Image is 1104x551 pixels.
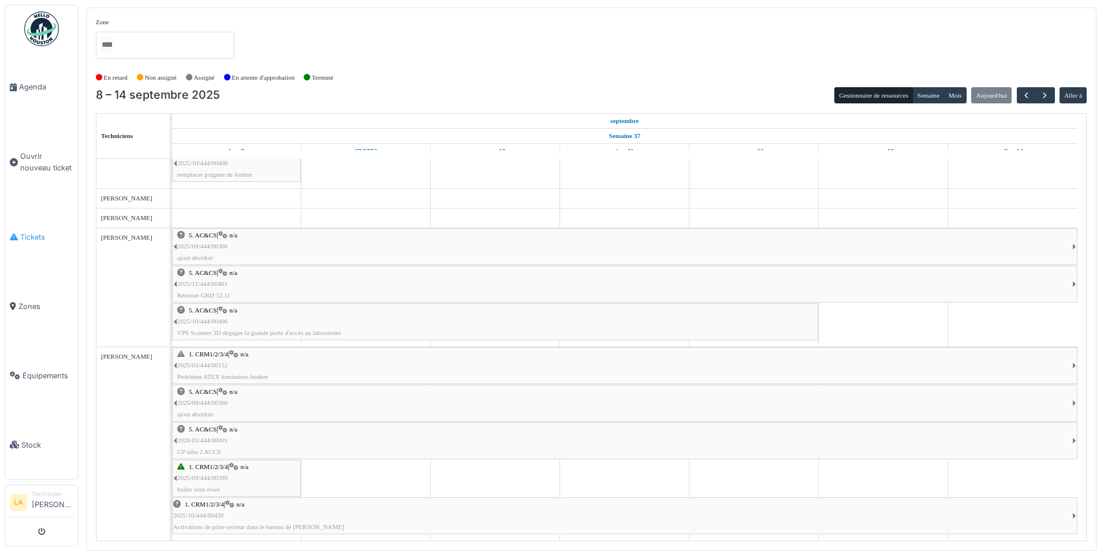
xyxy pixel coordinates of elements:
[101,132,133,139] span: Techniciens
[5,202,78,271] a: Tickets
[96,88,220,102] h2: 8 – 14 septembre 2025
[32,490,73,515] li: [PERSON_NAME]
[1060,87,1087,103] button: Aller à
[1017,87,1036,104] button: Précédent
[101,234,152,241] span: [PERSON_NAME]
[870,144,897,158] a: 13 septembre 2025
[189,426,217,433] span: 5. AC&CS
[10,490,73,518] a: LA Technicien[PERSON_NAME]
[177,243,228,250] span: 2025/09/444/00366
[177,474,228,481] span: 2025/09/444/00399
[5,410,78,479] a: Stock
[104,73,128,83] label: En retard
[177,171,252,178] span: remplacer poignée de fenêtre
[5,122,78,202] a: Ouvrir nouveau ticket
[100,36,112,53] input: Tous
[177,305,817,338] div: |
[177,329,341,336] span: VPS Scanner 3D dégager la grande porte d'accès au laboratoire
[834,87,913,103] button: Gestionnaire de ressources
[18,301,73,312] span: Zones
[482,144,508,158] a: 10 septembre 2025
[943,87,967,103] button: Mois
[606,129,643,143] a: Semaine 37
[5,53,78,122] a: Agenda
[96,17,109,27] label: Zone
[173,523,344,530] span: Activations de prise secteur dans le bureau de [PERSON_NAME]
[10,494,27,511] li: LA
[177,448,221,455] span: GP labo 2 ACCS
[177,411,213,418] span: ajout dévidoir
[101,353,152,360] span: [PERSON_NAME]
[24,12,59,46] img: Badge_color-CXgf-gQk.svg
[971,87,1012,103] button: Aujourd'hui
[32,490,73,498] div: Technicien
[352,144,380,158] a: 9 septembre 2025
[229,307,237,314] span: n/a
[5,341,78,410] a: Équipements
[241,351,249,358] span: n/a
[5,271,78,341] a: Zones
[189,269,217,276] span: 5. AC&CS
[177,280,227,287] span: 2025/11/444/00401
[177,399,228,406] span: 2025/09/444/00366
[613,144,636,158] a: 11 septembre 2025
[189,351,228,358] span: 1. CRM1/2/3/4
[229,388,237,395] span: n/a
[177,373,268,380] span: Problème ATEX luminaires bunker
[1035,87,1054,104] button: Suivant
[999,144,1025,158] a: 14 septembre 2025
[177,254,213,261] span: ajout dévidoir
[741,144,767,158] a: 12 septembre 2025
[19,81,73,92] span: Agenda
[177,349,1072,382] div: |
[189,307,217,314] span: 5. AC&CS
[145,73,177,83] label: Non assigné
[177,147,300,180] div: |
[177,159,228,166] span: 2025/10/444/00408
[189,463,228,470] span: 1. CRM1/2/3/4
[237,501,245,508] span: n/a
[177,386,1072,420] div: |
[241,463,249,470] span: n/a
[101,195,152,202] span: [PERSON_NAME]
[177,362,228,368] span: 2025/03/444/00152
[177,424,1072,457] div: |
[173,512,224,519] span: 2025/10/444/00420
[177,461,300,495] div: |
[232,73,294,83] label: En attente d'approbation
[23,370,73,381] span: Équipements
[20,232,73,243] span: Tickets
[912,87,944,103] button: Semaine
[177,267,1072,301] div: |
[177,318,228,325] span: 2025/10/444/00406
[20,151,73,173] span: Ouvrir nouveau ticket
[177,486,220,493] span: boiler sous evier
[607,114,642,128] a: 8 septembre 2025
[177,437,228,444] span: 2026/03/444/00001
[226,144,247,158] a: 8 septembre 2025
[101,214,152,221] span: [PERSON_NAME]
[312,73,333,83] label: Terminé
[21,440,73,451] span: Stock
[185,501,224,508] span: 1. CRM1/2/3/4
[189,388,217,395] span: 5. AC&CS
[229,426,237,433] span: n/a
[229,269,237,276] span: n/a
[177,292,230,299] span: Réunion GRD 12.11
[194,73,215,83] label: Assigné
[173,499,1072,533] div: |
[229,232,237,239] span: n/a
[189,232,217,239] span: 5. AC&CS
[177,230,1072,263] div: |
